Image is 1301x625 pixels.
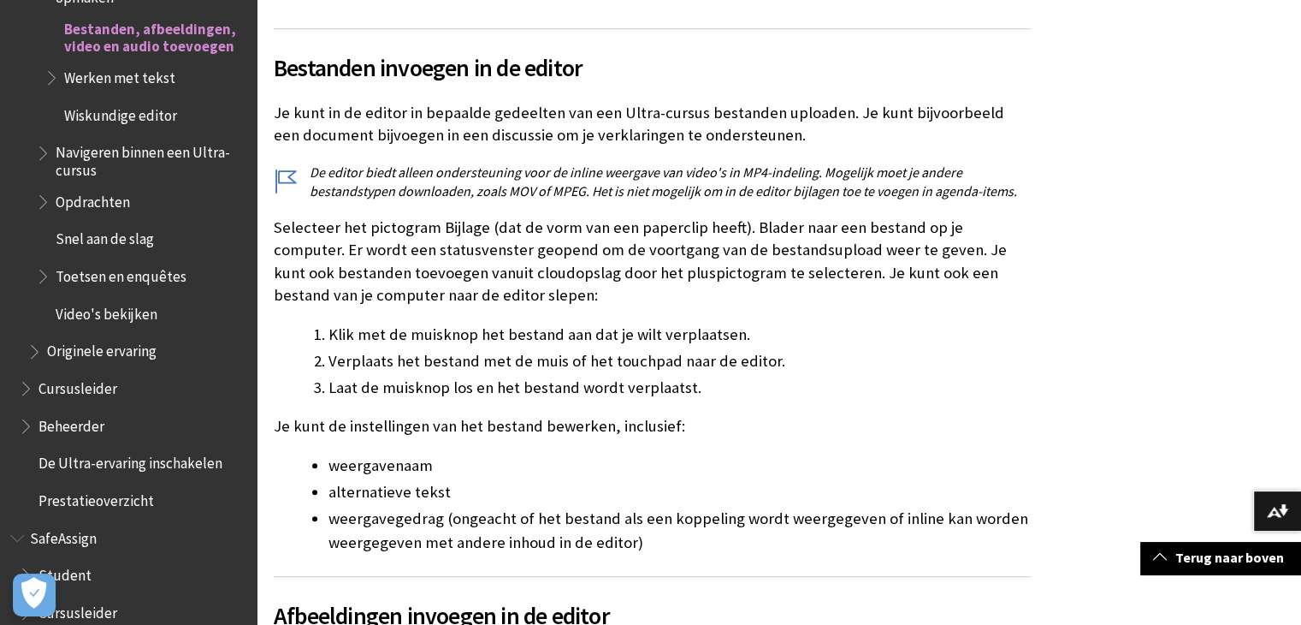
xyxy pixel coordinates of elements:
[38,598,117,622] span: Cursusleider
[13,574,56,616] button: Open Preferences
[274,28,1031,86] h2: Bestanden invoegen in de editor
[56,187,130,211] span: Opdrachten
[274,415,1031,437] p: Je kunt de instellingen van het bestand bewerken, inclusief:
[328,454,1031,478] li: weergavenaam
[328,349,1031,373] li: Verplaats het bestand met de muis of het touchpad naar de editor.
[328,376,1031,400] li: Laat de muisknop los en het bestand wordt verplaatst.
[328,323,1031,347] li: Klik met de muisknop het bestand aan dat je wilt verplaatsen.
[38,374,117,397] span: Cursusleider
[328,507,1031,555] li: weergavegedrag (ongeacht of het bestand als een koppeling wordt weergegeven of inline kan worden ...
[38,561,92,584] span: Student
[1140,542,1301,574] a: Terug naar boven
[328,480,1031,504] li: alternatieve tekst
[47,337,157,360] span: Originele ervaring
[274,163,1031,201] p: De editor biedt alleen ondersteuning voor de inline weergave van video's in MP4-indeling. Mogelij...
[56,139,245,179] span: Navigeren binnen een Ultra-cursus
[64,101,177,124] span: Wiskundige editor
[38,486,154,509] span: Prestatieoverzicht
[56,225,154,248] span: Snel aan de slag
[274,217,1031,307] p: Selecteer het pictogram Bijlage (dat de vorm van een paperclip heeft). Blader naar een bestand op...
[30,524,97,547] span: SafeAssign
[64,15,245,55] span: Bestanden, afbeeldingen, video en audio toevoegen
[56,262,186,285] span: Toetsen en enquêtes
[64,63,175,86] span: Werken met tekst
[274,102,1031,146] p: Je kunt in de editor in bepaalde gedeelten van een Ultra-cursus bestanden uploaden. Je kunt bijvo...
[38,449,222,472] span: De Ultra-ervaring inschakelen
[38,412,104,435] span: Beheerder
[56,300,157,323] span: Video's bekijken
